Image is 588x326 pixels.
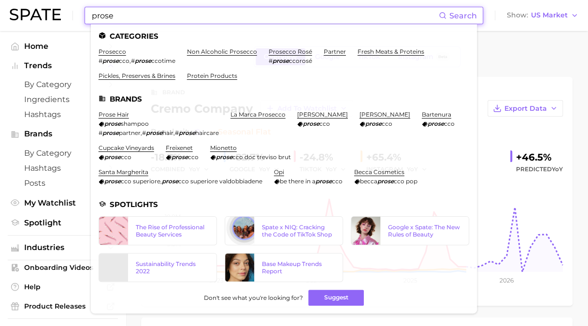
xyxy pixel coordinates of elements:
span: Show [507,13,528,18]
span: cco doc treviso brut [232,153,291,161]
a: cupcake vineyards [99,144,154,151]
a: partner [324,48,346,55]
span: # [131,57,135,64]
span: cco [332,178,343,185]
a: Home [8,39,118,54]
a: The Rise of Professional Beauty Services [99,216,217,245]
span: Don't see what you're looking for? [203,294,302,301]
a: non alcoholic prosecco [187,48,257,55]
em: prose [316,178,332,185]
span: Onboarding Videos [24,263,101,272]
span: Posts [24,178,101,188]
span: Industries [24,243,101,252]
a: Spate x NIQ: Cracking the Code of TikTok Shop [225,216,343,245]
div: The Rise of Professional Beauty Services [136,223,209,238]
span: by Category [24,80,101,89]
a: Posts [8,176,118,191]
a: becca cosmetics [354,168,404,176]
span: cco superiore [121,178,160,185]
li: Categories [99,32,469,40]
span: Export Data [504,104,547,113]
span: cco [121,153,131,161]
em: prose [179,129,195,136]
div: Google x Spate: The New Rules of Beauty [388,223,461,238]
a: santa margherita [99,168,148,176]
span: cco [382,120,392,127]
em: prose [104,178,121,185]
span: Ingredients [24,95,101,104]
span: Hashtags [24,163,101,173]
span: # [142,129,146,136]
a: [PERSON_NAME] [359,111,410,118]
em: prose [146,129,162,136]
a: Sustainability Trends 2022 [99,253,217,282]
a: bartenura [422,111,451,118]
a: mionetto [210,144,237,151]
div: Spate x NIQ: Cracking the Code of TikTok Shop [262,223,335,238]
span: be there in a [280,178,316,185]
span: cco pop [394,178,417,185]
span: # [175,129,179,136]
div: Base Makeup Trends Report [262,260,335,275]
a: Google x Spate: The New Rules of Beauty [351,216,469,245]
div: Sustainability Trends 2022 [136,260,209,275]
li: Spotlights [99,200,469,208]
span: Search [449,11,477,20]
button: Trends [8,59,118,73]
button: Industries [8,240,118,255]
span: US Market [531,13,568,18]
span: # [269,57,272,64]
a: [PERSON_NAME] [297,111,348,118]
a: Ingredients [8,92,118,107]
em: prose [104,153,121,161]
span: My Watchlist [24,198,101,207]
em: prose [162,178,178,185]
span: Predicted [516,163,563,175]
span: cco [188,153,199,161]
li: Brands [99,95,469,103]
span: Spotlight [24,218,101,227]
a: pickles, preserves & brines [99,72,175,79]
input: Search here for a brand, industry, or ingredient [91,7,439,24]
span: Help [24,282,101,291]
img: SPATE [10,9,61,20]
span: Home [24,42,101,51]
a: fresh meats & proteins [358,48,424,55]
em: prose [102,129,119,136]
span: YoY [552,165,563,173]
span: by Category [24,148,101,158]
button: Suggest [308,290,364,306]
div: , [99,178,262,185]
a: Base Makeup Trends Report [225,253,343,282]
a: by Category [8,146,118,161]
span: ccorosé [289,57,312,64]
tspan: 2026 [500,277,514,284]
span: cco superiore valdobbiadene [178,178,262,185]
em: prose [104,120,121,127]
button: ShowUS Market [504,9,581,22]
a: by Category [8,77,118,92]
div: , , [99,129,219,136]
button: Export Data [488,100,563,117]
em: prose [365,120,382,127]
a: freixenet [166,144,193,151]
span: becca [360,178,377,185]
a: prosecco rosé [269,48,312,55]
em: prose [216,153,232,161]
a: la marca prosecco [230,111,286,118]
a: prosecco [99,48,126,55]
button: Brands [8,127,118,141]
em: prose [172,153,188,161]
a: Hashtags [8,107,118,122]
span: cco [319,120,330,127]
div: +46.5% [516,149,563,165]
span: Trends [24,61,101,70]
a: Help [8,280,118,294]
a: prose hair [99,111,129,118]
span: # [99,129,102,136]
span: partner [119,129,141,136]
span: cco [119,57,129,64]
span: # [99,57,102,64]
span: shampoo [121,120,149,127]
em: prose [135,57,151,64]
